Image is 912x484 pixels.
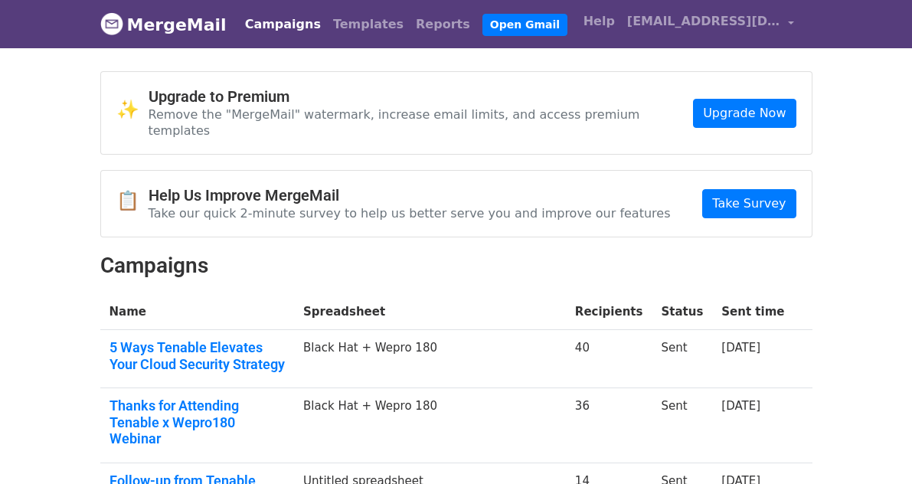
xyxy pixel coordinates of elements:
[149,87,694,106] h4: Upgrade to Premium
[693,99,796,128] a: Upgrade Now
[652,294,712,330] th: Status
[239,9,327,40] a: Campaigns
[100,8,227,41] a: MergeMail
[327,9,410,40] a: Templates
[652,330,712,388] td: Sent
[149,205,671,221] p: Take our quick 2-minute survey to help us better serve you and improve our features
[116,190,149,212] span: 📋
[627,12,780,31] span: [EMAIL_ADDRESS][DOMAIN_NAME]
[621,6,800,42] a: [EMAIL_ADDRESS][DOMAIN_NAME]
[577,6,621,37] a: Help
[482,14,567,36] a: Open Gmail
[566,388,652,463] td: 36
[702,189,796,218] a: Take Survey
[149,106,694,139] p: Remove the "MergeMail" watermark, increase email limits, and access premium templates
[100,253,812,279] h2: Campaigns
[100,294,295,330] th: Name
[294,294,566,330] th: Spreadsheet
[566,294,652,330] th: Recipients
[149,186,671,204] h4: Help Us Improve MergeMail
[652,388,712,463] td: Sent
[294,388,566,463] td: Black Hat + Wepro 180
[294,330,566,388] td: Black Hat + Wepro 180
[721,341,760,355] a: [DATE]
[116,99,149,121] span: ✨
[712,294,793,330] th: Sent time
[110,397,286,447] a: Thanks for Attending Tenable x Wepro180 Webinar
[100,12,123,35] img: MergeMail logo
[410,9,476,40] a: Reports
[566,330,652,388] td: 40
[110,339,286,372] a: 5 Ways Tenable Elevates Your Cloud Security Strategy
[721,399,760,413] a: [DATE]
